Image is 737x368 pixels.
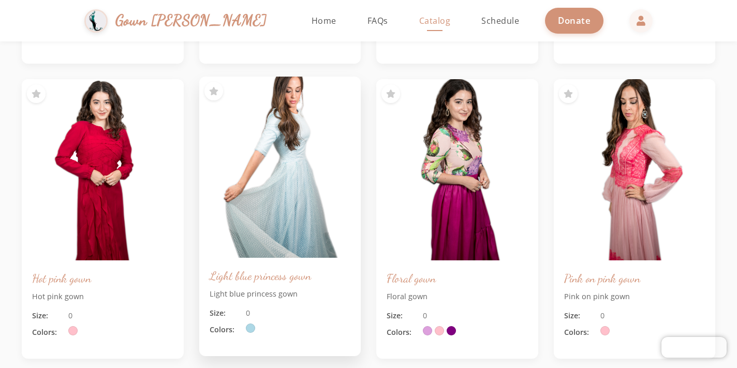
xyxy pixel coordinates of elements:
[661,337,727,358] iframe: Chatra live chat
[376,79,538,260] img: Floral gown
[312,15,336,26] span: Home
[564,271,705,286] h3: Pink on pink gown
[387,271,528,286] h3: Floral gown
[210,268,351,283] h3: Light blue princess gown
[32,291,173,302] p: Hot pink gown
[210,288,351,300] p: Light blue princess gown
[564,310,595,321] span: Size:
[32,271,173,286] h3: Hot pink gown
[387,291,528,302] p: Floral gown
[210,324,241,335] span: Colors:
[32,327,63,338] span: Colors:
[84,9,108,33] img: Gown Gmach Logo
[84,7,277,35] a: Gown [PERSON_NAME]
[554,79,716,260] img: Pink on pink gown
[564,291,705,302] p: Pink on pink gown
[387,327,418,338] span: Colors:
[600,310,605,321] span: 0
[387,310,418,321] span: Size:
[68,310,72,321] span: 0
[564,327,595,338] span: Colors:
[545,8,603,33] a: Donate
[558,14,591,26] span: Donate
[423,310,427,321] span: 0
[32,310,63,321] span: Size:
[115,9,267,32] span: Gown [PERSON_NAME]
[419,15,451,26] span: Catalog
[195,72,365,262] img: Light blue princess gown
[210,307,241,319] span: Size:
[367,15,388,26] span: FAQs
[22,79,184,260] img: Hot pink gown
[481,15,519,26] span: Schedule
[246,307,250,319] span: 0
